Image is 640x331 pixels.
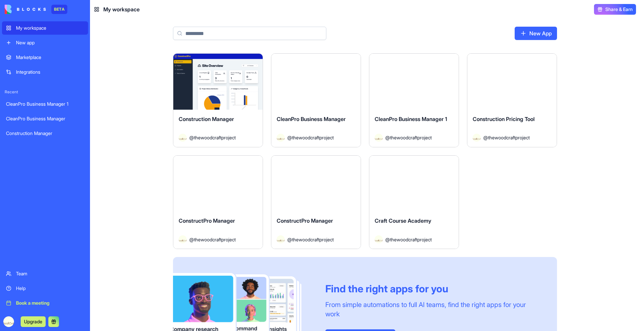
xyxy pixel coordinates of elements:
img: Avatar [179,134,187,142]
a: Team [2,267,88,280]
a: CleanPro Business Manager 1 [2,97,88,111]
span: thewoodcraftproject [194,236,236,243]
span: thewoodcraftproject [488,134,530,141]
img: picture_and_company_name_long_logo_at_side_narrow_long_letters_cream_background_y4vwym.jpg [3,316,14,327]
a: Marketplace [2,51,88,64]
div: CleanPro Business Manager [6,115,84,122]
div: Construction Manager [6,130,84,137]
img: Avatar [375,235,383,243]
span: CleanPro Business Manager 1 [375,116,447,122]
img: Avatar [375,134,383,142]
span: Construction Pricing Tool [473,116,535,122]
span: My workspace [103,5,140,13]
div: Find the right apps for you [325,283,541,295]
span: CleanPro Business Manager [277,116,346,122]
img: logo [5,5,46,14]
span: Recent [2,89,88,95]
a: ConstructPro ManagerAvatar@thewoodcraftproject [271,155,361,249]
span: ConstructPro Manager [179,217,235,224]
a: CleanPro Business ManagerAvatar@thewoodcraftproject [271,53,361,147]
span: thewoodcraftproject [390,134,432,141]
a: BETA [5,5,67,14]
a: Construction ManagerAvatar@thewoodcraftproject [173,53,263,147]
div: My workspace [16,25,84,31]
a: Construction Manager [2,127,88,140]
a: Help [2,282,88,295]
a: CleanPro Business Manager [2,112,88,125]
a: Craft Course AcademyAvatar@thewoodcraftproject [369,155,459,249]
div: Help [16,285,84,292]
div: Book a meeting [16,300,84,306]
button: Share & Earn [594,4,636,15]
span: @ [385,236,390,243]
div: Team [16,270,84,277]
span: @ [189,134,194,141]
span: thewoodcraftproject [194,134,236,141]
div: BETA [51,5,67,14]
div: Marketplace [16,54,84,61]
span: thewoodcraftproject [390,236,432,243]
div: Integrations [16,69,84,75]
span: Share & Earn [605,6,633,13]
span: thewoodcraftproject [292,236,334,243]
a: ConstructPro ManagerAvatar@thewoodcraftproject [173,155,263,249]
span: @ [287,134,292,141]
span: Construction Manager [179,116,234,122]
span: @ [385,134,390,141]
a: New App [515,27,557,40]
span: @ [189,236,194,243]
img: Avatar [277,134,285,142]
span: @ [287,236,292,243]
img: Avatar [473,134,481,142]
span: thewoodcraftproject [292,134,334,141]
a: Integrations [2,65,88,79]
a: Construction Pricing ToolAvatar@thewoodcraftproject [467,53,557,147]
img: Avatar [179,235,187,243]
a: CleanPro Business Manager 1Avatar@thewoodcraftproject [369,53,459,147]
a: Book a meeting [2,296,88,310]
span: Craft Course Academy [375,217,431,224]
img: Avatar [277,235,285,243]
div: CleanPro Business Manager 1 [6,101,84,107]
span: @ [483,134,488,141]
span: ConstructPro Manager [277,217,333,224]
div: From simple automations to full AI teams, find the right apps for your work [325,300,541,319]
div: New app [16,39,84,46]
a: New app [2,36,88,49]
a: Upgrade [21,318,46,325]
a: My workspace [2,21,88,35]
button: Upgrade [21,316,46,327]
